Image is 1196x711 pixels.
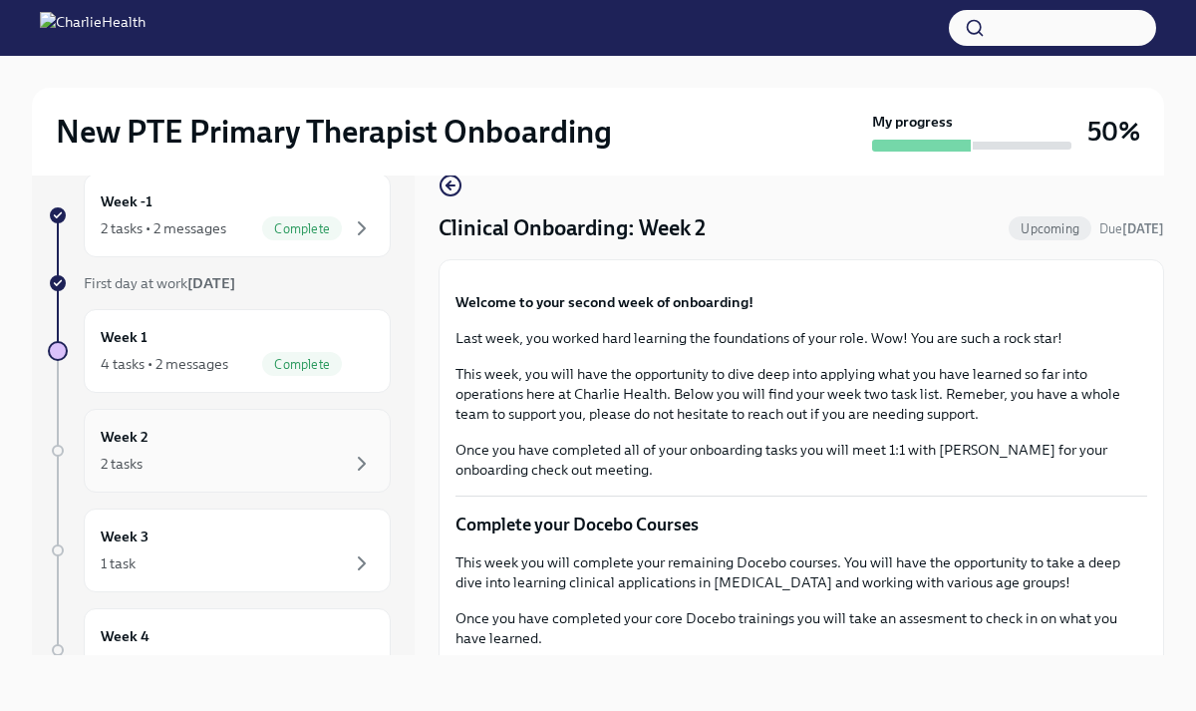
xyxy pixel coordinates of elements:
div: 4 tasks • 2 messages [101,354,228,374]
h3: 50% [1087,114,1140,150]
span: Complete [262,221,342,236]
div: 1 task [101,653,136,673]
strong: [DATE] [187,274,235,292]
p: Once you have completed all of your onboarding tasks you will meet 1:1 with [PERSON_NAME] for you... [455,440,1147,480]
strong: My progress [872,112,953,132]
p: Last week, you worked hard learning the foundations of your role. Wow! You are such a rock star! [455,328,1147,348]
a: Week 22 tasks [48,409,391,493]
h6: Week -1 [101,190,152,212]
a: First day at work[DATE] [48,273,391,293]
a: Week 14 tasks • 2 messagesComplete [48,309,391,393]
span: Complete [262,357,342,372]
h6: Week 3 [101,526,149,547]
h2: New PTE Primary Therapist Onboarding [56,112,612,152]
img: CharlieHealth [40,12,146,44]
a: Week -12 tasks • 2 messagesComplete [48,174,391,257]
span: Due [1099,221,1164,236]
p: Complete your Docebo Courses [455,513,1147,536]
div: 1 task [101,553,136,573]
h6: Week 2 [101,426,149,448]
p: This week, you will have the opportunity to dive deep into applying what you have learned so far ... [455,364,1147,424]
span: First day at work [84,274,235,292]
p: This week you will complete your remaining Docebo courses. You will have the opportunity to take ... [455,552,1147,592]
strong: [DATE] [1122,221,1164,236]
p: Once you have completed your core Docebo trainings you will take an assesment to check in on what... [455,608,1147,648]
div: 2 tasks [101,454,143,474]
h6: Week 4 [101,625,149,647]
h6: Week 1 [101,326,148,348]
a: Week 31 task [48,509,391,592]
h4: Clinical Onboarding: Week 2 [439,213,706,243]
strong: Welcome to your second week of onboarding! [455,293,753,311]
span: October 4th, 2025 10:00 [1099,219,1164,238]
div: 2 tasks • 2 messages [101,218,226,238]
span: Upcoming [1009,221,1091,236]
a: Week 41 task [48,608,391,692]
